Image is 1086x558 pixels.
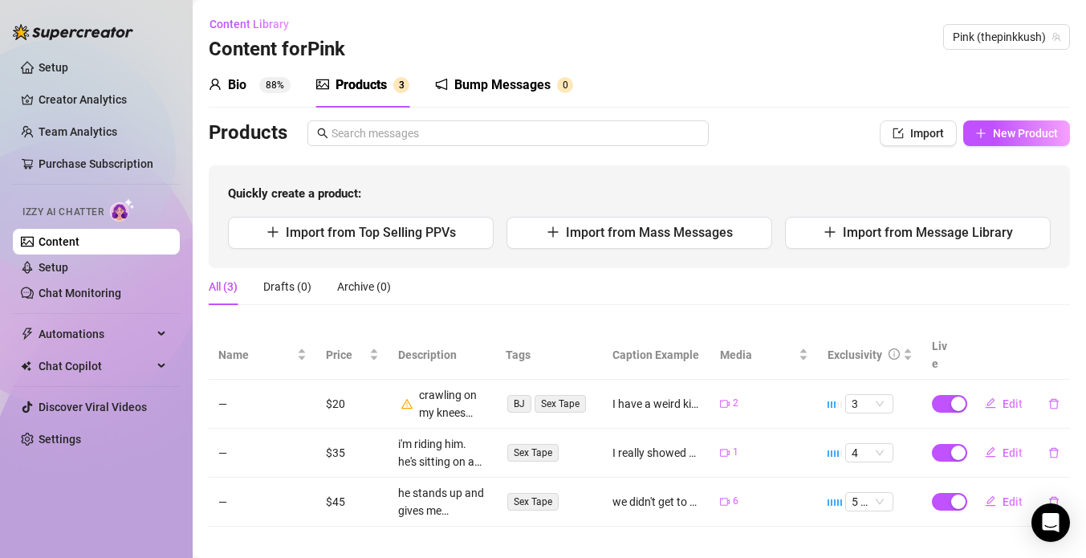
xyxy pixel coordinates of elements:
img: AI Chatter [110,198,135,222]
span: edit [985,397,996,409]
div: Exclusivity [828,346,882,364]
span: plus [975,128,986,139]
span: delete [1048,447,1060,458]
img: logo-BBDzfeDw.svg [13,24,133,40]
th: Media [710,331,818,380]
span: 3 [852,395,887,413]
th: Live [922,331,962,380]
div: Archive (0) [337,278,391,295]
div: Bio [228,75,246,95]
span: Name [218,346,294,364]
span: search [317,128,328,139]
div: Bump Messages [454,75,551,95]
strong: Quickly create a product: [228,186,361,201]
span: Media [720,346,795,364]
sup: 88% [259,77,291,93]
button: Edit [972,489,1035,515]
td: — [209,380,316,429]
span: plus [547,226,559,238]
div: I really showed off😈 my fiancé and I broke up so I was ready for something new. ngl he was defini... [612,444,701,462]
td: $45 [316,478,388,527]
button: Import from Top Selling PPVs [228,217,494,249]
div: Drafts (0) [263,278,311,295]
span: Pink (thepinkkush) [953,25,1060,49]
span: notification [435,78,448,91]
span: Price [326,346,366,364]
h3: Products [209,120,287,146]
div: All (3) [209,278,238,295]
div: he stands up and gives me backshots. he sits down and I ride his dick. my ass and perfectly round... [398,484,486,519]
button: Edit [972,391,1035,417]
span: video-camera [720,399,730,409]
a: Purchase Subscription [39,157,153,170]
div: Products [336,75,387,95]
button: Import from Message Library [785,217,1051,249]
td: $20 [316,380,388,429]
span: warning [401,398,413,409]
span: Automations [39,321,153,347]
span: Sex Tape [535,395,586,413]
span: Content Library [209,18,289,31]
span: Chat Copilot [39,353,153,379]
span: 2 [733,396,738,411]
sup: 0 [557,77,573,93]
div: I have a weird kink.. I like to be given absolute slut treatment.. like I loveee to be degraded. ... [612,395,701,413]
span: plus [266,226,279,238]
span: BJ [507,395,531,413]
span: Import [910,127,944,140]
span: 5 🔥 [852,493,887,511]
span: 3 [399,79,405,91]
span: Sex Tape [507,444,559,462]
span: import [893,128,904,139]
span: New Product [993,127,1058,140]
div: i'm riding him. he's sitting on a chair and he's gripping my ass and smacking on my ass as I boun... [398,435,486,470]
span: Import from Message Library [843,225,1013,240]
a: Discover Viral Videos [39,401,147,413]
button: delete [1035,489,1072,515]
span: Sex Tape [507,493,559,511]
span: video-camera [720,448,730,458]
th: Caption Example [603,331,710,380]
span: 6 [733,494,738,509]
span: video-camera [720,497,730,507]
div: we didn't get to get another round in😩 I literally put him to sleep.. I felt a little rude asking... [612,493,701,511]
a: Setup [39,261,68,274]
span: team [1051,32,1061,42]
span: edit [985,446,996,458]
button: Import from Mass Messages [506,217,772,249]
span: Import from Top Selling PPVs [286,225,456,240]
span: Izzy AI Chatter [22,205,104,220]
th: Name [209,331,316,380]
img: Chat Copilot [21,360,31,372]
span: picture [316,78,329,91]
span: delete [1048,496,1060,507]
span: thunderbolt [21,328,34,340]
button: Import [880,120,957,146]
button: delete [1035,391,1072,417]
span: 4 [852,444,887,462]
span: user [209,78,222,91]
span: Import from Mass Messages [566,225,733,240]
button: Content Library [209,11,302,37]
button: delete [1035,440,1072,466]
div: Open Intercom Messenger [1031,503,1070,542]
a: Content [39,235,79,248]
th: Price [316,331,388,380]
span: edit [985,495,996,507]
a: Setup [39,61,68,74]
a: Creator Analytics [39,87,167,112]
td: — [209,429,316,478]
input: Search messages [331,124,699,142]
button: New Product [963,120,1070,146]
th: Tags [496,331,604,380]
span: Edit [1003,446,1023,459]
span: plus [824,226,836,238]
div: crawling on my knees and then sucking a huge dick [419,386,486,422]
td: — [209,478,316,527]
h3: Content for Pink [209,37,345,63]
span: info-circle [889,348,900,360]
a: Chat Monitoring [39,287,121,299]
span: Edit [1003,397,1023,410]
button: Edit [972,440,1035,466]
th: Description [388,331,496,380]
